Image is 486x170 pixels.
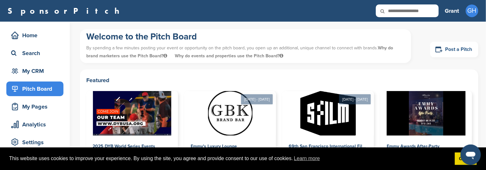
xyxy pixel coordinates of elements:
a: Search [6,46,63,60]
p: By spending a few minutes posting your event or opportunity on the pitch board, you open up an ad... [86,42,405,61]
span: Why do events and properties use the Pitch Board? [175,53,283,59]
iframe: Button to launch messaging window [461,145,481,165]
span: 69th San Francisco International Film Festival [289,144,384,149]
div: [DATE] - [DATE] [241,94,273,104]
img: Sponsorpitch & [208,91,253,136]
div: Pitch Board [10,83,63,95]
a: Post a Pitch [430,42,478,57]
img: Sponsorpitch & [387,91,466,136]
div: My CRM [10,65,63,77]
a: dismiss cookie message [455,152,477,165]
a: SponsorPitch [8,7,123,15]
a: Settings [6,135,63,150]
img: Sponsorpitch & [93,91,171,136]
a: My CRM [6,64,63,78]
span: Emmy's Luxury Lounge [191,144,237,149]
a: Grant [445,4,459,18]
h2: Featured [86,76,472,85]
span: This website uses cookies to improve your experience. By using the site, you agree and provide co... [9,154,450,163]
div: Search [10,47,63,59]
div: [DATE] - [DATE] [339,94,371,104]
span: Emmy Awards After-Party [387,144,440,149]
a: Pitch Board [6,81,63,96]
a: Analytics [6,117,63,132]
img: Sponsorpitch & [300,91,356,136]
a: Home [6,28,63,43]
div: Analytics [10,119,63,130]
a: learn more about cookies [293,154,321,163]
span: GH [466,4,478,17]
div: Settings [10,137,63,148]
a: My Pages [6,99,63,114]
div: My Pages [10,101,63,112]
h3: Grant [445,6,459,15]
h1: Welcome to the Pitch Board [86,31,405,42]
span: 2025 DYB World Series Events [93,144,155,149]
div: Home [10,30,63,41]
